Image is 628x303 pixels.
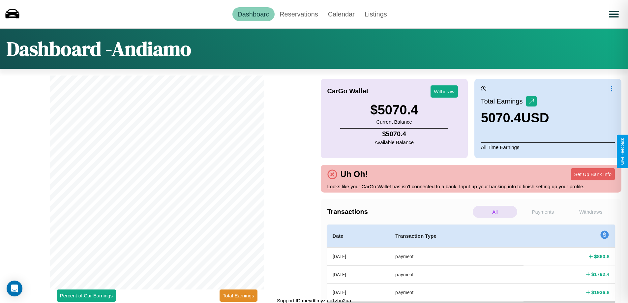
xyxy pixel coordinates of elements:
[521,206,565,218] p: Payments
[605,5,623,23] button: Open menu
[473,206,517,218] p: All
[327,284,390,301] th: [DATE]
[7,281,22,296] div: Open Intercom Messenger
[390,284,523,301] th: payment
[431,85,458,98] button: Withdraw
[481,110,549,125] h3: 5070.4 USD
[327,265,390,283] th: [DATE]
[591,271,610,278] h4: $ 1792.4
[275,7,323,21] a: Reservations
[481,95,526,107] p: Total Earnings
[370,117,418,126] p: Current Balance
[370,103,418,117] h3: $ 5070.4
[327,248,390,266] th: [DATE]
[594,253,610,260] h4: $ 860.8
[481,142,615,152] p: All Time Earnings
[323,7,360,21] a: Calendar
[333,232,385,240] h4: Date
[57,289,116,302] button: Percent of Car Earnings
[327,208,471,216] h4: Transactions
[232,7,275,21] a: Dashboard
[220,289,257,302] button: Total Earnings
[7,35,191,62] h1: Dashboard - Andiamo
[374,130,414,138] h4: $ 5070.4
[390,248,523,266] th: payment
[569,206,613,218] p: Withdraws
[337,169,371,179] h4: Uh Oh!
[327,87,369,95] h4: CarGo Wallet
[591,289,610,296] h4: $ 1936.8
[620,138,625,165] div: Give Feedback
[571,168,615,180] button: Set Up Bank Info
[374,138,414,147] p: Available Balance
[390,265,523,283] th: payment
[327,182,615,191] p: Looks like your CarGo Wallet has isn't connected to a bank. Input up your banking info to finish ...
[360,7,392,21] a: Listings
[395,232,518,240] h4: Transaction Type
